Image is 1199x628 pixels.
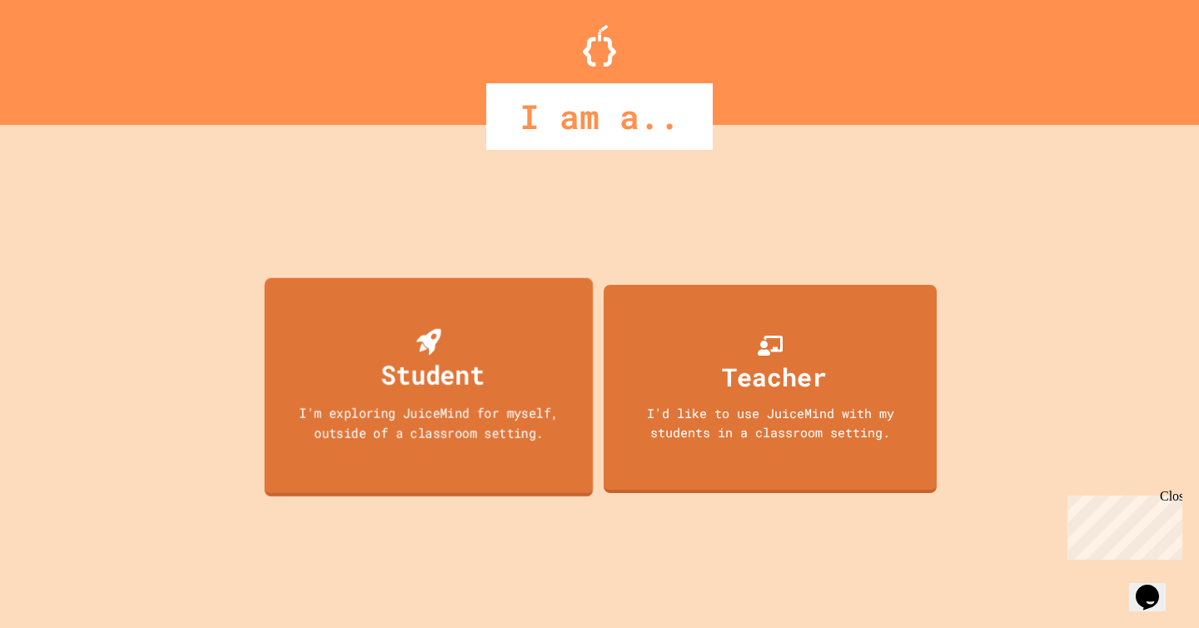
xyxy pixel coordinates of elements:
[486,83,713,150] div: I am a..
[583,25,616,67] img: Logo.svg
[7,7,115,106] div: Chat with us now!Close
[620,404,920,441] div: I'd like to use JuiceMind with my students in a classroom setting.
[381,355,485,394] div: Student
[1129,561,1182,611] iframe: chat widget
[281,403,576,442] div: I'm exploring JuiceMind for myself, outside of a classroom setting.
[722,358,827,396] div: Teacher
[1061,489,1182,560] iframe: chat widget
